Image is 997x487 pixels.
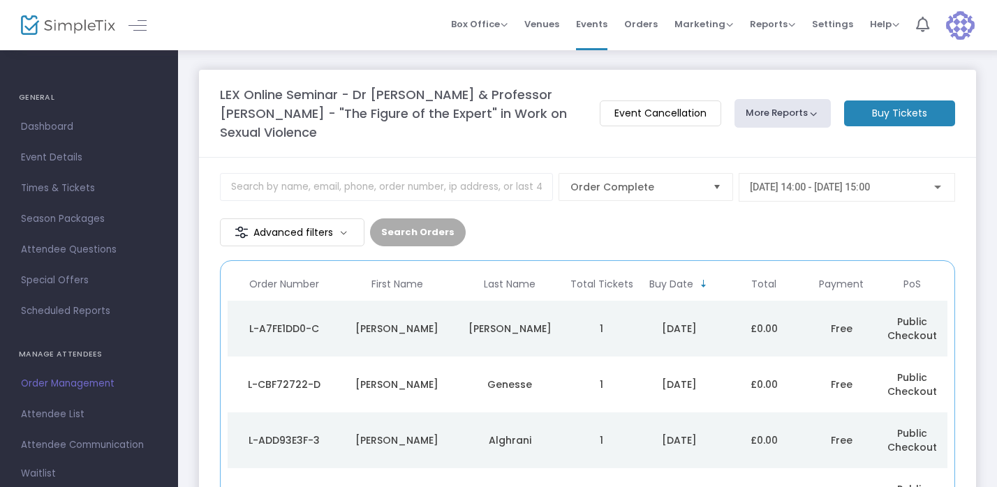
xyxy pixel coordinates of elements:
span: Public Checkout [887,370,937,398]
th: Total Tickets [566,268,637,301]
span: Order Number [249,278,319,290]
span: Help [870,17,899,31]
td: 1 [566,301,637,357]
img: filter [235,225,249,239]
span: Settings [812,6,853,42]
span: Public Checkout [887,426,937,454]
h4: MANAGE ATTENDEES [19,340,159,368]
span: Marketing [674,17,733,31]
div: tahaney [344,433,450,447]
div: Katie [344,322,450,336]
span: Free [831,322,852,336]
div: 15/10/2025 [640,322,718,336]
div: 15/10/2025 [640,433,718,447]
span: [DATE] 14:00 - [DATE] 15:00 [750,181,870,193]
input: Search by name, email, phone, order number, ip address, or last 4 digits of card [220,173,553,201]
m-panel-title: LEX Online Seminar - Dr [PERSON_NAME] & Professor [PERSON_NAME] - "The Figure of the Expert" in W... [220,85,586,142]
span: Public Checkout [887,315,937,343]
td: 1 [566,412,637,468]
span: PoS [903,278,921,290]
h4: GENERAL [19,84,159,112]
div: L-A7FE1DD0-C [231,322,337,336]
div: Alghrani [457,433,563,447]
span: Sortable [698,278,709,290]
div: Florence-Olivia [344,377,450,391]
span: Dashboard [21,118,157,136]
span: Attendee Questions [21,241,157,259]
span: Total [751,278,776,290]
span: Times & Tickets [21,179,157,197]
span: Box Office [451,17,508,31]
div: L-ADD93E3F-3 [231,433,337,447]
span: Last Name [484,278,536,290]
span: Reports [750,17,795,31]
span: First Name [371,278,423,290]
span: Waitlist [21,467,56,481]
span: Special Offers [21,271,157,290]
span: Orders [624,6,658,42]
div: Genesse [457,377,563,391]
span: Venues [524,6,559,42]
span: Season Packages [21,210,157,228]
span: Order Management [21,375,157,393]
span: Attendee Communication [21,436,157,454]
span: Buy Date [649,278,693,290]
span: Event Details [21,149,157,167]
span: Order Complete [570,180,702,194]
m-button: Buy Tickets [844,100,955,126]
td: £0.00 [722,301,806,357]
button: Select [707,174,727,200]
td: 1 [566,357,637,412]
button: More Reports [734,99,831,127]
span: Payment [819,278,864,290]
td: £0.00 [722,412,806,468]
span: Scheduled Reports [21,302,157,320]
span: Events [576,6,607,42]
div: L-CBF72722-D [231,377,337,391]
span: Attendee List [21,405,157,424]
m-button: Advanced filters [220,218,364,246]
span: Free [831,377,852,391]
div: Hunt [457,322,563,336]
div: 15/10/2025 [640,377,718,391]
td: £0.00 [722,357,806,412]
m-button: Event Cancellation [600,100,721,126]
span: Free [831,433,852,447]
